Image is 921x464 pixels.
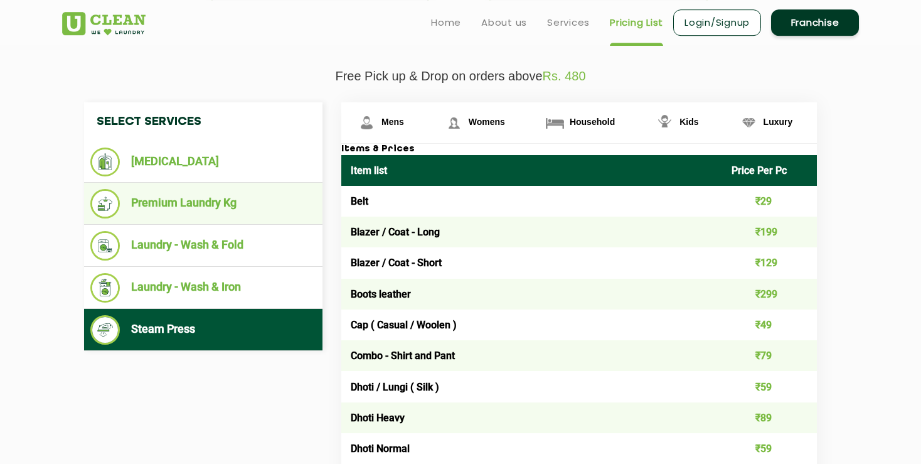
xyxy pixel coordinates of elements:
h4: Select Services [84,102,322,141]
a: Home [431,15,461,30]
th: Item list [341,155,722,186]
img: Kids [654,112,676,134]
img: Mens [356,112,378,134]
p: Free Pick up & Drop on orders above [62,69,859,84]
td: ₹89 [722,402,817,433]
img: Dry Cleaning [90,148,120,176]
a: Pricing List [610,15,663,30]
li: Premium Laundry Kg [90,189,316,219]
li: Laundry - Wash & Iron [90,273,316,303]
td: ₹29 [722,186,817,217]
td: Cap ( Casual / Woolen ) [341,310,722,340]
td: ₹199 [722,217,817,247]
td: Dhoti / Lungi ( Silk ) [341,371,722,402]
a: About us [481,15,527,30]
td: Blazer / Coat - Long [341,217,722,247]
a: Franchise [771,9,859,36]
img: Luxury [738,112,760,134]
img: Womens [443,112,465,134]
h3: Items & Prices [341,144,817,155]
a: Services [547,15,590,30]
td: Blazer / Coat - Short [341,247,722,278]
td: Belt [341,186,722,217]
span: Kids [679,117,698,127]
td: Dhoti Normal [341,433,722,464]
span: Luxury [764,117,793,127]
span: Mens [381,117,404,127]
td: ₹129 [722,247,817,278]
td: ₹299 [722,279,817,310]
td: ₹59 [722,371,817,402]
span: Womens [469,117,505,127]
td: ₹79 [722,340,817,371]
td: ₹59 [722,433,817,464]
img: Laundry - Wash & Fold [90,231,120,261]
img: UClean Laundry and Dry Cleaning [62,12,146,35]
td: ₹49 [722,310,817,340]
span: Rs. 480 [543,69,586,83]
li: Laundry - Wash & Fold [90,231,316,261]
a: Login/Signup [673,9,761,36]
td: Dhoti Heavy [341,402,722,433]
img: Steam Press [90,315,120,345]
td: Boots leather [341,279,722,310]
img: Premium Laundry Kg [90,189,120,219]
li: [MEDICAL_DATA] [90,148,316,176]
img: Household [544,112,566,134]
span: Household [570,117,615,127]
img: Laundry - Wash & Iron [90,273,120,303]
td: Combo - Shirt and Pant [341,340,722,371]
th: Price Per Pc [722,155,817,186]
li: Steam Press [90,315,316,345]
